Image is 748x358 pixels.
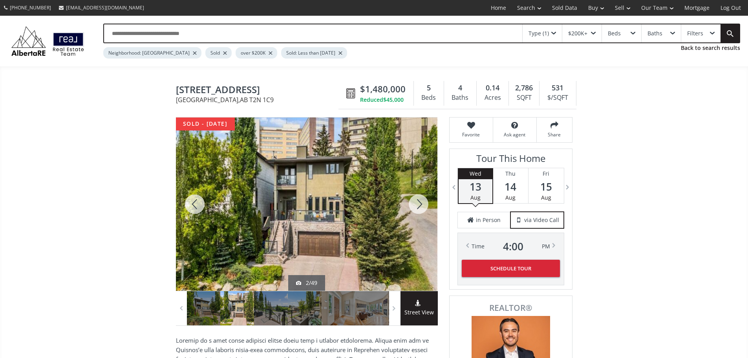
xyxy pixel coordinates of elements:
[448,92,472,104] div: Baths
[481,92,505,104] div: Acres
[418,92,440,104] div: Beds
[383,96,404,104] span: $45,000
[205,47,232,59] div: Sold
[418,83,440,93] div: 5
[505,194,516,201] span: Aug
[448,83,472,93] div: 4
[10,4,51,11] span: [PHONE_NUMBER]
[103,47,201,59] div: Neighborhood: [GEOGRAPHIC_DATA]
[503,241,523,252] span: 4 : 00
[470,194,481,201] span: Aug
[493,168,528,179] div: Thu
[459,168,492,179] div: Wed
[687,31,703,36] div: Filters
[515,83,533,93] span: 2,786
[176,97,342,103] span: [GEOGRAPHIC_DATA] , AB T2N 1C9
[529,31,549,36] div: Type (1)
[360,96,406,104] div: Reduced
[493,181,528,192] span: 14
[541,194,551,201] span: Aug
[481,83,505,93] div: 0.14
[457,153,564,168] h3: Tour This Home
[543,92,572,104] div: $/SQFT
[513,92,535,104] div: SQFT
[281,47,347,59] div: Sold: Less than [DATE]
[459,181,492,192] span: 13
[296,279,317,287] div: 2/49
[176,117,235,130] div: sold - [DATE]
[543,83,572,93] div: 531
[454,131,489,138] span: Favorite
[360,83,406,95] span: $1,480,000
[681,44,740,52] a: Back to search results
[176,84,342,97] span: 3520 8 Avenue NW
[524,216,559,224] span: via Video Call
[236,47,277,59] div: over $200K
[55,0,148,15] a: [EMAIL_ADDRESS][DOMAIN_NAME]
[647,31,662,36] div: Baths
[476,216,501,224] span: in Person
[608,31,621,36] div: Beds
[472,241,550,252] div: Time PM
[66,4,144,11] span: [EMAIL_ADDRESS][DOMAIN_NAME]
[541,131,568,138] span: Share
[529,181,564,192] span: 15
[568,31,587,36] div: $200K+
[8,24,88,58] img: Logo
[401,308,438,317] span: Street View
[497,131,532,138] span: Ask agent
[458,304,563,312] span: REALTOR®
[462,260,560,277] button: Schedule Tour
[529,168,564,179] div: Fri
[176,117,437,291] div: 3520 8 Avenue NW Calgary, AB T2N 1C9 - Photo 2 of 49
